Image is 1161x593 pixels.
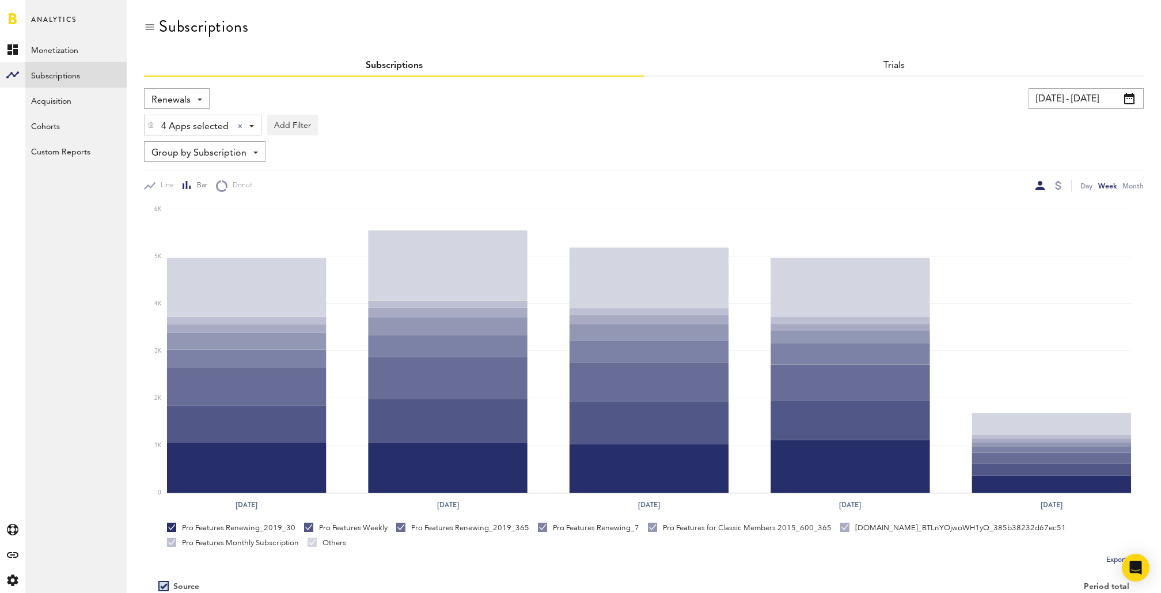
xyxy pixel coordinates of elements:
[154,348,162,354] text: 3K
[25,37,127,62] a: Monetization
[145,115,157,135] div: Delete
[538,523,639,533] div: Pro Features Renewing_7
[154,395,162,401] text: 2K
[840,523,1066,533] div: [DOMAIN_NAME]_BTLnYOjwoWH1yQ_385b38232d67ec51
[437,500,459,510] text: [DATE]
[1122,554,1149,581] div: Open Intercom Messenger
[151,143,246,163] span: Group by Subscription
[25,88,127,113] a: Acquisition
[648,523,832,533] div: Pro Features for Classic Members 2015_600_365
[396,523,529,533] div: Pro Features Renewing_2019_365
[639,500,661,510] text: [DATE]
[147,121,154,129] img: trash_awesome_blue.svg
[173,582,199,592] div: Source
[883,61,905,70] a: Trials
[1103,553,1144,568] button: Export
[25,62,127,88] a: Subscriptions
[25,138,127,164] a: Custom Reports
[25,113,127,138] a: Cohorts
[31,13,77,37] span: Analytics
[167,538,299,548] div: Pro Features Monthly Subscription
[366,61,423,70] a: Subscriptions
[1122,180,1144,192] div: Month
[304,523,388,533] div: Pro Features Weekly
[238,124,242,129] div: Clear
[154,443,162,449] text: 1K
[1098,180,1117,192] div: Week
[658,582,1129,592] div: Period total
[154,254,162,259] text: 5K
[155,181,174,191] span: Line
[192,181,207,191] span: Bar
[159,17,248,36] div: Subscriptions
[267,115,318,135] button: Add Filter
[840,500,862,510] text: [DATE]
[236,500,257,510] text: [DATE]
[167,523,295,533] div: Pro Features Renewing_2019_30
[1041,500,1063,510] text: [DATE]
[158,490,161,496] text: 0
[154,301,162,307] text: 4K
[227,181,252,191] span: Donut
[151,90,191,110] span: Renewals
[1080,180,1092,192] div: Day
[161,117,229,137] span: 4 Apps selected
[154,206,162,212] text: 6K
[308,538,346,548] div: Others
